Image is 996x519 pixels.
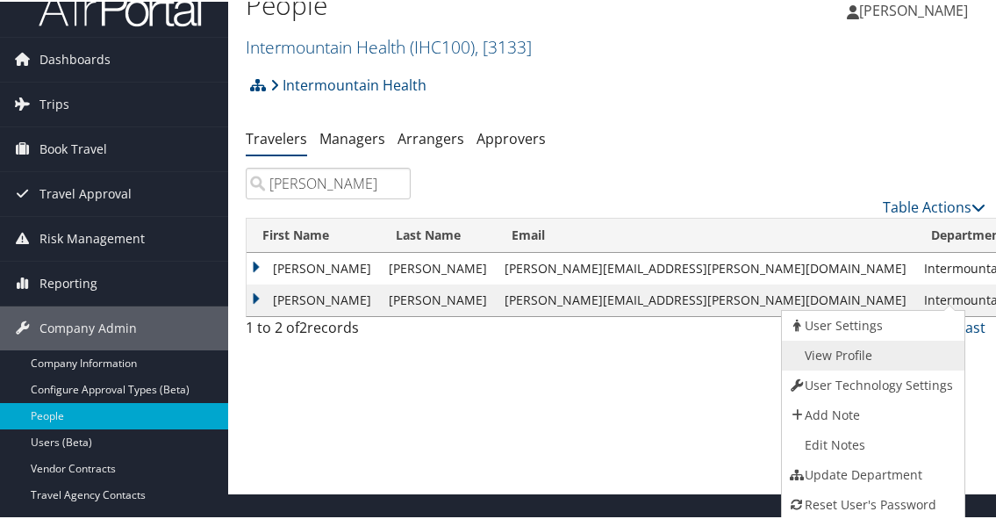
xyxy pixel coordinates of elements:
[782,458,960,488] a: Update Department For This Traveler
[477,127,546,147] a: Approvers
[246,127,307,147] a: Travelers
[247,217,380,251] th: First Name: activate to sort column ascending
[39,36,111,80] span: Dashboards
[496,251,915,283] td: [PERSON_NAME][EMAIL_ADDRESS][PERSON_NAME][DOMAIN_NAME]
[247,283,380,314] td: [PERSON_NAME]
[39,81,69,125] span: Trips
[398,127,464,147] a: Arrangers
[247,251,380,283] td: [PERSON_NAME]
[410,33,475,57] span: ( IHC100 )
[299,316,307,335] span: 2
[883,196,985,215] a: Table Actions
[380,217,496,251] th: Last Name: activate to sort column descending
[39,305,137,349] span: Company Admin
[246,315,411,345] div: 1 to 2 of records
[958,316,985,335] a: Last
[496,283,915,314] td: [PERSON_NAME][EMAIL_ADDRESS][PERSON_NAME][DOMAIN_NAME]
[39,215,145,259] span: Risk Management
[246,166,411,198] input: Search
[782,369,960,399] a: User Technology Settings
[380,283,496,314] td: [PERSON_NAME]
[39,170,132,214] span: Travel Approval
[782,399,960,429] a: Add Note
[39,260,97,304] span: Reporting
[319,127,385,147] a: Managers
[782,339,960,369] a: AirPortal Profile
[380,251,496,283] td: [PERSON_NAME]
[782,309,960,339] a: View User's Settings
[782,429,960,458] a: Edit Notes
[39,126,107,169] span: Book Travel
[782,488,960,518] a: Reset User's Password
[270,66,426,101] a: Intermountain Health
[496,217,915,251] th: Email: activate to sort column ascending
[246,33,532,57] a: Intermountain Health
[475,33,532,57] span: , [ 3133 ]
